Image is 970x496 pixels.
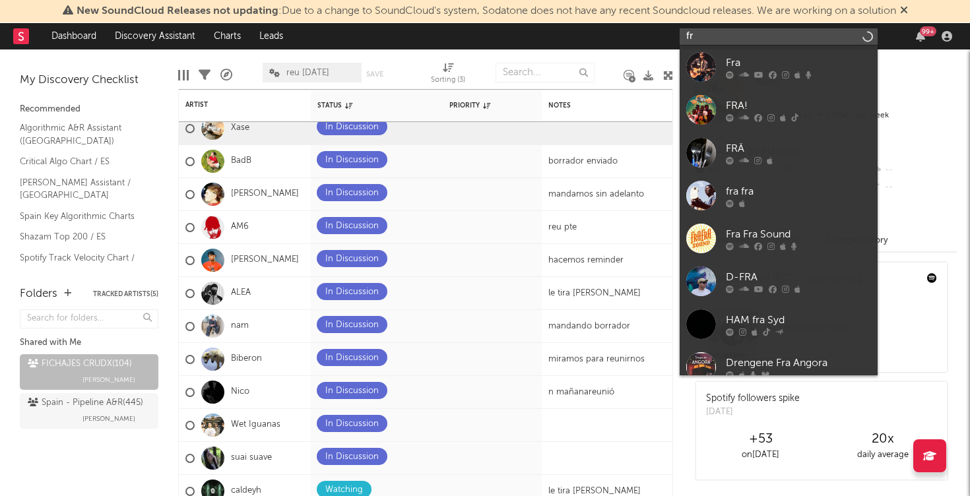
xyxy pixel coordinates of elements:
[250,23,292,49] a: Leads
[680,46,878,88] a: Fra
[325,383,379,399] div: In Discussion
[869,179,957,196] div: --
[231,123,249,134] a: Xase
[82,411,135,427] span: [PERSON_NAME]
[77,6,896,16] span: : Due to a change to SoundCloud's system, Sodatone does not have any recent Soundcloud releases. ...
[726,140,871,156] div: FRÄ
[325,152,379,168] div: In Discussion
[20,230,145,244] a: Shazam Top 200 / ES
[548,255,624,266] div: hacemos reminder
[20,175,145,202] a: [PERSON_NAME] Assistant / [GEOGRAPHIC_DATA]
[325,317,379,333] div: In Discussion
[199,56,210,94] div: Filters
[231,321,249,332] a: nam
[77,6,278,16] span: New SoundCloud Releases not updating
[20,309,158,328] input: Search for folders...
[325,251,379,267] div: In Discussion
[680,303,878,346] a: HAM fra Syd
[542,156,624,167] div: borrador enviado
[231,156,251,167] a: BadB
[496,63,595,82] input: Search...
[20,121,145,148] a: Algorithmic A&R Assistant ([GEOGRAPHIC_DATA])
[82,372,135,388] span: [PERSON_NAME]
[431,73,465,88] div: Sorting ( 3 )
[20,393,158,429] a: Spain - Pipeline A&R(445)[PERSON_NAME]
[28,395,143,411] div: Spain - Pipeline A&R ( 445 )
[106,23,205,49] a: Discovery Assistant
[28,356,132,372] div: FICHAJES CRUDX ( 104 )
[317,102,403,109] div: Status
[20,73,158,88] div: My Discovery Checklist
[231,255,299,266] a: [PERSON_NAME]
[706,406,800,419] div: [DATE]
[325,218,379,234] div: In Discussion
[231,222,249,233] a: AM6
[20,102,158,117] div: Recommended
[178,56,189,94] div: Edit Columns
[325,284,379,300] div: In Discussion
[325,119,379,135] div: In Discussion
[680,88,878,131] a: FRA!
[920,26,936,36] div: 99 +
[900,6,908,16] span: Dismiss
[726,183,871,199] div: fra fra
[20,251,145,278] a: Spotify Track Velocity Chart / ES
[93,291,158,297] button: Tracked Artists(5)
[726,312,871,328] div: HAM fra Syd
[680,131,878,174] a: FRÄ
[726,55,871,71] div: Fra
[185,101,284,109] div: Artist
[20,209,145,224] a: Spain Key Algorithmic Charts
[822,431,944,447] div: 20 x
[680,346,878,388] a: Drengene Fra Angora
[366,71,383,78] button: Save
[220,56,232,94] div: A&R Pipeline
[286,69,329,77] span: reu [DATE]
[726,98,871,113] div: FRA!
[699,431,822,447] div: +53
[325,185,379,201] div: In Discussion
[699,447,822,463] div: on [DATE]
[20,354,158,390] a: FICHAJES CRUDX(104)[PERSON_NAME]
[542,387,621,398] div: n mañanareunió
[449,102,502,109] div: Priority
[706,392,800,406] div: Spotify followers spike
[916,31,925,42] button: 99+
[542,354,651,365] div: miramos para reunirnos
[726,355,871,371] div: Drengene Fra Angora
[231,419,280,431] a: Wet Iguanas
[542,288,647,299] div: le tira [PERSON_NAME]
[42,23,106,49] a: Dashboard
[726,226,871,242] div: Fra Fra Sound
[542,222,583,233] div: reu pte
[431,56,465,94] div: Sorting (3)
[20,286,57,302] div: Folders
[231,288,251,299] a: ALEA
[231,354,262,365] a: Biberon
[20,335,158,351] div: Shared with Me
[680,174,878,217] a: fra fra
[680,260,878,303] a: D-FRA
[20,154,145,169] a: Critical Algo Chart / ES
[726,269,871,285] div: D-FRA
[231,189,299,200] a: [PERSON_NAME]
[231,387,249,398] a: Nico
[231,452,272,464] a: suai suave
[325,416,379,432] div: In Discussion
[542,189,651,200] div: mandamos sin adelanto
[822,447,944,463] div: daily average
[542,321,637,332] div: mandando borrador
[205,23,250,49] a: Charts
[680,217,878,260] a: Fra Fra Sound
[325,449,379,465] div: In Discussion
[325,350,379,366] div: In Discussion
[680,28,878,45] input: Search for artists
[548,102,680,109] div: Notes
[869,162,957,179] div: --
